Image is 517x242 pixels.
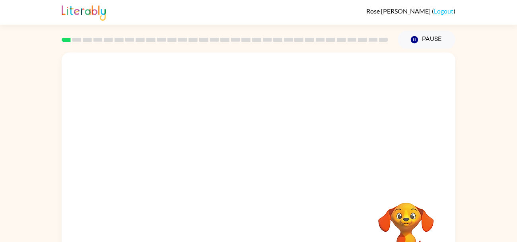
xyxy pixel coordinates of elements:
[398,31,455,49] button: Pause
[434,7,453,15] a: Logout
[366,7,455,15] div: ( )
[62,3,106,21] img: Literably
[366,7,432,15] span: Rose [PERSON_NAME]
